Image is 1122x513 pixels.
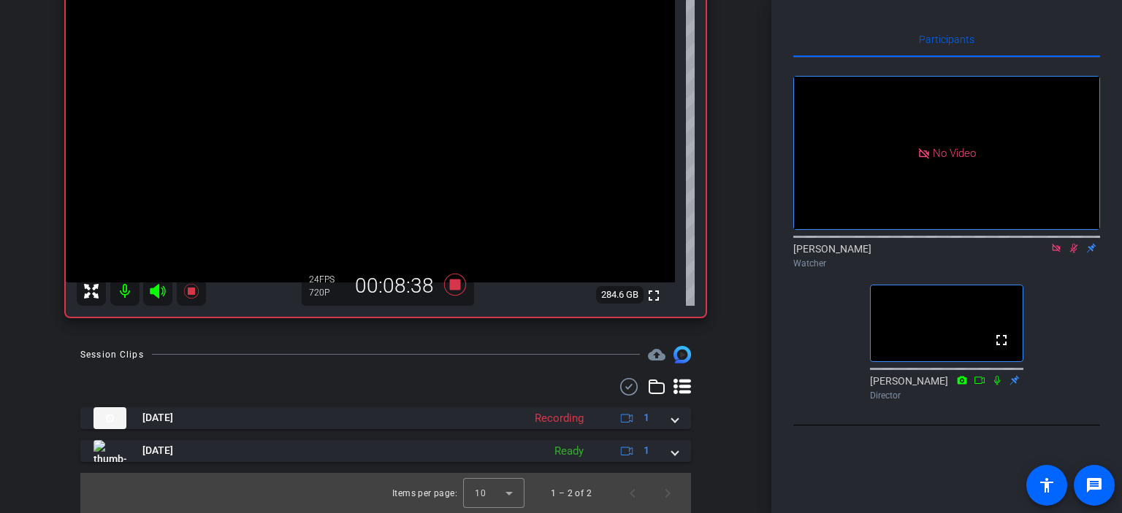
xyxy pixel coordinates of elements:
[93,407,126,429] img: thumb-nail
[648,346,665,363] span: Destinations for your clips
[793,242,1100,270] div: [PERSON_NAME]
[870,374,1023,402] div: [PERSON_NAME]
[346,274,443,298] div: 00:08:38
[1038,477,1056,494] mat-icon: accessibility
[93,440,126,462] img: thumb-nail
[547,443,591,460] div: Ready
[650,476,685,511] button: Next page
[993,331,1010,349] mat-icon: fullscreen
[793,257,1100,270] div: Watcher
[644,410,649,425] span: 1
[309,274,346,285] div: 24
[644,443,649,458] span: 1
[648,346,665,363] mat-icon: cloud_upload
[80,407,691,429] mat-expansion-panel-header: thumb-nail[DATE]Recording1
[673,346,691,363] img: Session clips
[527,410,591,427] div: Recording
[919,34,974,45] span: Participants
[615,476,650,511] button: Previous page
[309,287,346,298] div: 720P
[870,389,1023,402] div: Director
[80,440,691,462] mat-expansion-panel-header: thumb-nail[DATE]Ready1
[80,347,144,362] div: Session Clips
[392,486,457,501] div: Items per page:
[933,146,976,159] span: No Video
[596,286,644,304] span: 284.6 GB
[142,410,173,425] span: [DATE]
[142,443,173,458] span: [DATE]
[645,287,663,304] mat-icon: fullscreen
[551,486,592,501] div: 1 – 2 of 2
[319,274,335,285] span: FPS
[1085,477,1103,494] mat-icon: message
